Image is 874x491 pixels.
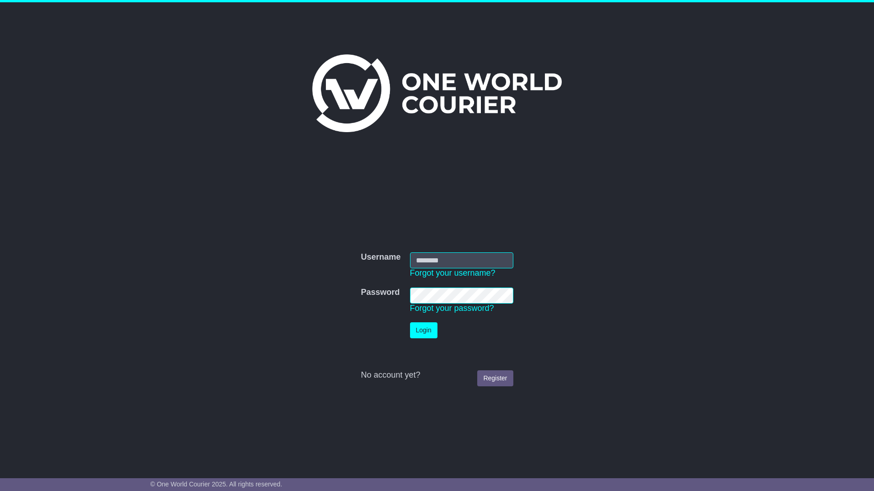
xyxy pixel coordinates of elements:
label: Username [361,252,400,262]
label: Password [361,288,400,298]
button: Login [410,322,437,338]
a: Forgot your password? [410,304,494,313]
span: © One World Courier 2025. All rights reserved. [150,480,282,488]
a: Forgot your username? [410,268,496,278]
img: One World [312,54,562,132]
a: Register [477,370,513,386]
div: No account yet? [361,370,513,380]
